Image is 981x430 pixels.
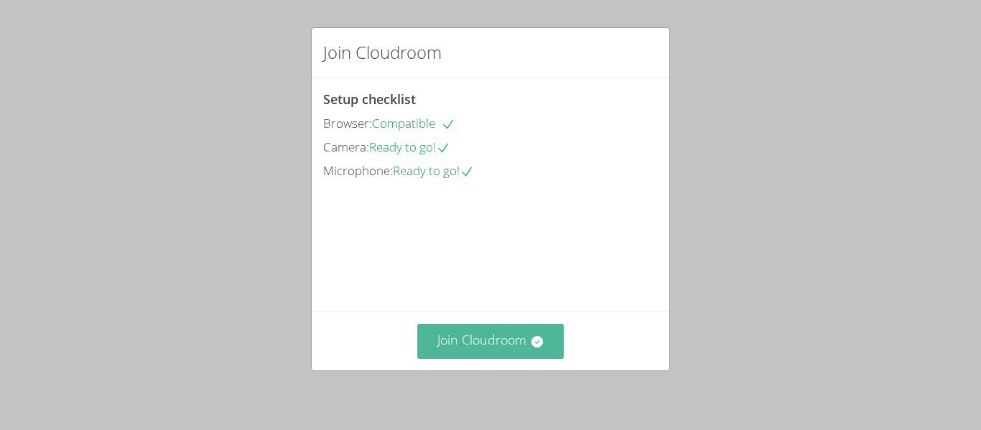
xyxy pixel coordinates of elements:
span: Compatible [372,115,455,131]
span: Ready to go! [393,162,474,179]
span: Camera: [323,139,369,155]
span: Browser: [323,115,372,131]
span: Microphone: [323,162,393,179]
span: Setup checklist [323,90,416,108]
h2: Join Cloudroom [323,39,442,65]
span: Ready to go! [369,139,450,155]
button: Join Cloudroom [417,324,564,359]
